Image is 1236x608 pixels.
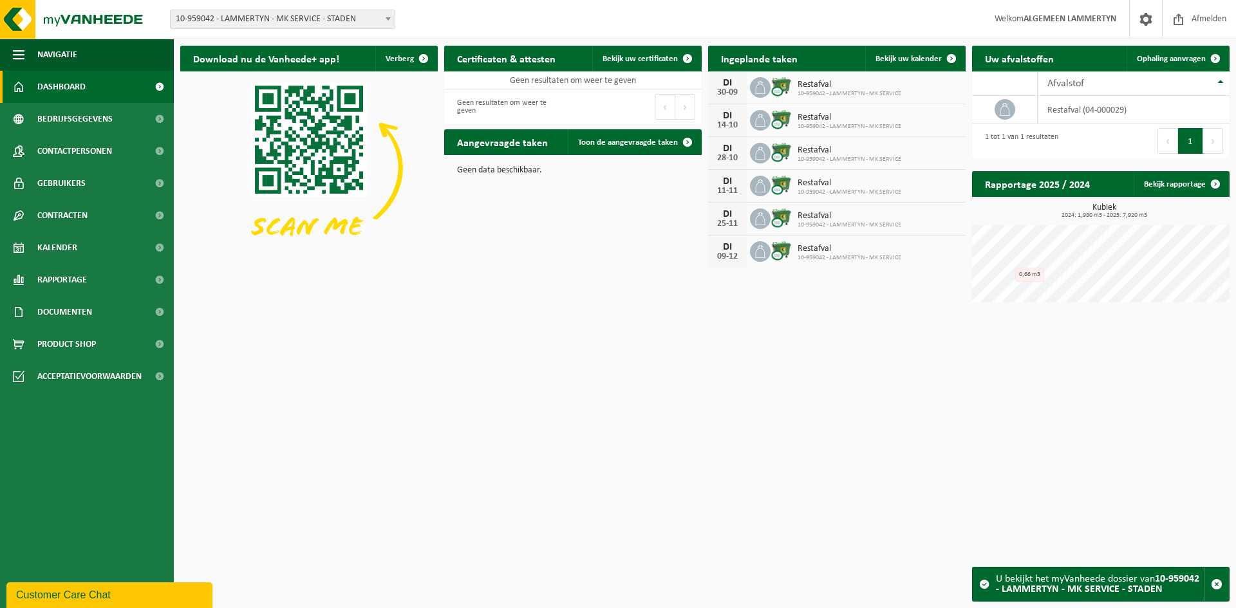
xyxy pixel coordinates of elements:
span: 10-959042 - LAMMERTYN - MK SERVICE - STADEN [170,10,395,29]
h2: Download nu de Vanheede+ app! [180,46,352,71]
span: Documenten [37,296,92,328]
span: Bekijk uw kalender [876,55,942,63]
a: Ophaling aanvragen [1127,46,1228,71]
span: Acceptatievoorwaarden [37,360,142,392]
img: WB-0660-CU [771,75,792,97]
span: Bekijk uw certificaten [603,55,678,63]
div: 25-11 [715,219,740,228]
button: Next [1203,128,1223,154]
h2: Ingeplande taken [708,46,810,71]
div: U bekijkt het myVanheede dossier van [996,567,1204,601]
span: 10-959042 - LAMMERTYN - MK SERVICE [798,156,901,163]
span: Gebruikers [37,167,86,199]
p: Geen data beschikbaar. [457,166,689,175]
button: Verberg [375,46,436,71]
h2: Rapportage 2025 / 2024 [972,171,1103,196]
span: 10-959042 - LAMMERTYN - MK SERVICE [798,189,901,196]
iframe: chat widget [6,580,215,608]
td: restafval (04-000029) [1038,96,1230,124]
span: Kalender [37,232,77,264]
span: 10-959042 - LAMMERTYN - MK SERVICE [798,221,901,229]
div: 30-09 [715,88,740,97]
div: DI [715,143,740,154]
div: 11-11 [715,187,740,196]
a: Bekijk rapportage [1134,171,1228,197]
button: Previous [655,94,675,120]
img: WB-0660-CU [771,141,792,163]
span: 10-959042 - LAMMERTYN - MK SERVICE [798,123,901,131]
button: Previous [1157,128,1178,154]
span: 10-959042 - LAMMERTYN - MK SERVICE [798,254,901,262]
span: Restafval [798,113,901,123]
span: Navigatie [37,39,77,71]
span: Rapportage [37,264,87,296]
div: DI [715,209,740,219]
img: WB-0660-CU [771,174,792,196]
span: Contracten [37,199,88,232]
span: 10-959042 - LAMMERTYN - MK SERVICE - STADEN [171,10,395,28]
span: Product Shop [37,328,96,360]
strong: ALGEMEEN LAMMERTYN [1024,14,1116,24]
div: 14-10 [715,121,740,130]
span: Restafval [798,80,901,90]
span: Restafval [798,178,901,189]
button: 1 [1178,128,1203,154]
strong: 10-959042 - LAMMERTYN - MK SERVICE - STADEN [996,574,1199,594]
div: Geen resultaten om weer te geven [451,93,566,121]
span: Afvalstof [1047,78,1084,89]
h2: Aangevraagde taken [444,129,561,154]
span: 2024: 1,980 m3 - 2025: 7,920 m3 [979,212,1230,219]
div: 09-12 [715,252,740,261]
a: Bekijk uw kalender [865,46,964,71]
button: Next [675,94,695,120]
span: Bedrijfsgegevens [37,103,113,135]
div: 1 tot 1 van 1 resultaten [979,127,1058,155]
div: DI [715,176,740,187]
span: Restafval [798,145,901,156]
a: Bekijk uw certificaten [592,46,700,71]
span: Restafval [798,244,901,254]
h3: Kubiek [979,203,1230,219]
span: 10-959042 - LAMMERTYN - MK SERVICE [798,90,901,98]
h2: Certificaten & attesten [444,46,568,71]
div: 28-10 [715,154,740,163]
td: Geen resultaten om weer te geven [444,71,702,89]
div: DI [715,242,740,252]
span: Restafval [798,211,901,221]
span: Toon de aangevraagde taken [578,138,678,147]
div: DI [715,78,740,88]
img: WB-0660-CU [771,239,792,261]
img: Download de VHEPlus App [180,71,438,264]
span: Verberg [386,55,414,63]
span: Ophaling aanvragen [1137,55,1206,63]
span: Dashboard [37,71,86,103]
h2: Uw afvalstoffen [972,46,1067,71]
a: Toon de aangevraagde taken [568,129,700,155]
div: DI [715,111,740,121]
img: WB-0660-CU [771,207,792,228]
div: 0,66 m3 [1015,268,1044,282]
img: WB-0660-CU [771,108,792,130]
span: Contactpersonen [37,135,112,167]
